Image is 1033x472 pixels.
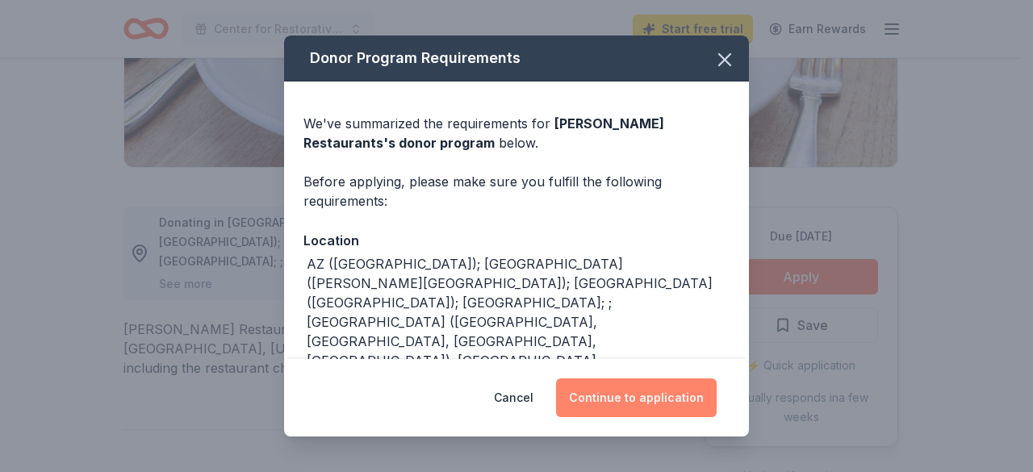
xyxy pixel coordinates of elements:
[303,172,730,211] div: Before applying, please make sure you fulfill the following requirements:
[284,36,749,81] div: Donor Program Requirements
[556,378,717,417] button: Continue to application
[303,230,730,251] div: Location
[494,378,533,417] button: Cancel
[303,114,730,152] div: We've summarized the requirements for below.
